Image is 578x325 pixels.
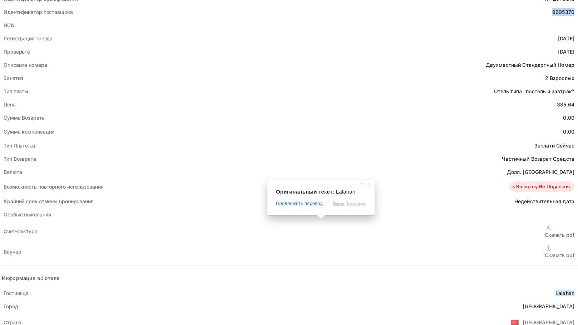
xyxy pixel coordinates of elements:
ya-tr-span: Идентификатор поставщика [4,9,73,15]
ya-tr-span: Двухместный Стандартный Номер [486,62,574,68]
ya-tr-span: Частичный Возврат Средств [502,156,574,162]
ya-tr-span: Цена [4,101,16,107]
div: 0.00 [563,114,574,121]
ya-tr-span: Отель типа "постель и завтрак" [494,88,575,94]
ya-tr-span: Занятия [4,75,23,81]
ya-tr-span: Недействительная дата [514,198,574,204]
a: Lalahan [555,289,574,297]
div: [DATE] [558,35,574,42]
div: 0.00 [563,128,574,135]
ya-tr-span: Скачать pdf [545,252,574,258]
ya-tr-span: Регистрация заезда [4,35,53,41]
ya-tr-span: Тип Платежа [4,142,35,149]
div: 385.64 [557,101,574,108]
ya-tr-span: Проверьте [4,49,30,55]
ya-tr-span: Гостиница [4,290,29,296]
span: Предложить перевод [276,200,323,207]
ya-tr-span: Описание номера [4,62,47,68]
ya-tr-span: HCN [4,22,15,28]
ya-tr-span: Скачать pdf [545,232,574,238]
ya-tr-span: 2 Взрослых [545,75,575,81]
ya-tr-span: [GEOGRAPHIC_DATA] [523,303,574,309]
ya-tr-span: Тип платы [4,88,28,94]
ya-tr-span: Возможность повторного использования [4,184,103,190]
ya-tr-span: Сумма Возврата [4,115,45,121]
ya-tr-span: Особые пожелания [4,211,51,217]
ya-tr-span: Заплати Сейчас [534,142,574,149]
span: Lalahan [336,189,355,195]
ya-tr-span: Крайний срок отмены бронирования [4,198,94,204]
ya-tr-span: Счет-фактура [4,228,38,234]
ya-tr-span: Lalahan [555,290,574,296]
ya-tr-span: Ваучер [4,249,21,255]
ya-tr-span: Возврату не подлежит [516,183,571,190]
div: [DATE] [558,48,574,55]
ya-tr-span: Долл. [GEOGRAPHIC_DATA] [507,169,574,175]
ya-tr-span: Валюта [4,169,22,175]
ya-tr-span: Сумма компенсации [4,129,54,135]
ya-tr-span: Тип Возврата [4,156,36,162]
ya-tr-span: Информация об отеле [2,275,59,281]
span: Оригинальный текст: [276,189,334,195]
div: 9695370 [552,8,574,16]
ya-tr-span: Город [4,303,18,309]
